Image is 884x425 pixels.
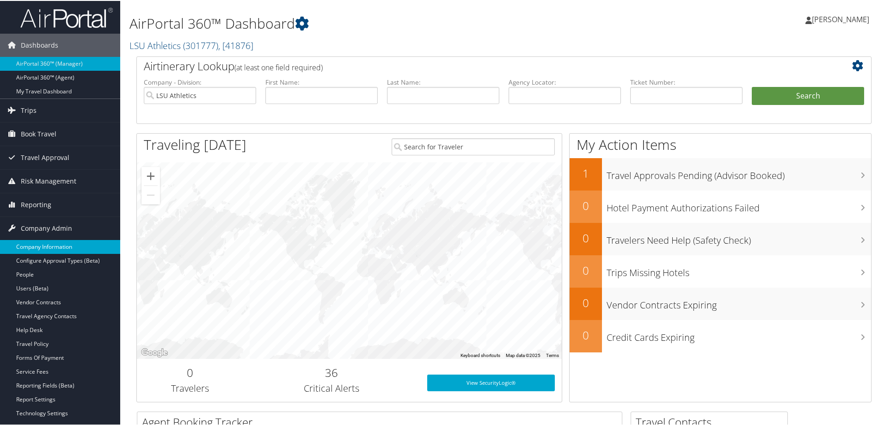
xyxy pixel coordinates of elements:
span: Travel Approval [21,145,69,168]
button: Zoom out [141,185,160,203]
a: 0Vendor Contracts Expiring [570,287,871,319]
h3: Credit Cards Expiring [607,326,871,343]
h3: Travelers [144,381,236,394]
span: Trips [21,98,37,121]
a: View SecurityLogic® [427,374,555,390]
button: Zoom in [141,166,160,185]
h3: Critical Alerts [250,381,413,394]
a: Open this area in Google Maps (opens a new window) [139,346,170,358]
a: 1Travel Approvals Pending (Advisor Booked) [570,157,871,190]
img: Google [139,346,170,358]
h2: 0 [144,364,236,380]
h2: Airtinerary Lookup [144,57,803,73]
h3: Travel Approvals Pending (Advisor Booked) [607,164,871,181]
a: Terms (opens in new tab) [546,352,559,357]
span: , [ 41876 ] [218,38,253,51]
h2: 1 [570,165,602,180]
h2: 36 [250,364,413,380]
a: [PERSON_NAME] [805,5,878,32]
h2: 0 [570,197,602,213]
h1: My Action Items [570,134,871,154]
a: 0Credit Cards Expiring [570,319,871,351]
label: First Name: [265,77,378,86]
span: (at least one field required) [234,62,323,72]
h1: AirPortal 360™ Dashboard [129,13,629,32]
a: 0Travelers Need Help (Safety Check) [570,222,871,254]
span: Map data ©2025 [506,352,540,357]
h3: Hotel Payment Authorizations Failed [607,196,871,214]
img: airportal-logo.png [20,6,113,28]
span: Risk Management [21,169,76,192]
span: Book Travel [21,122,56,145]
a: 0Trips Missing Hotels [570,254,871,287]
h2: 0 [570,326,602,342]
span: Company Admin [21,216,72,239]
h3: Trips Missing Hotels [607,261,871,278]
button: Search [752,86,864,105]
label: Agency Locator: [509,77,621,86]
input: Search for Traveler [392,137,555,154]
span: ( 301777 ) [183,38,218,51]
a: 0Hotel Payment Authorizations Failed [570,190,871,222]
h2: 0 [570,229,602,245]
label: Last Name: [387,77,499,86]
h3: Vendor Contracts Expiring [607,293,871,311]
label: Ticket Number: [630,77,743,86]
button: Keyboard shortcuts [460,351,500,358]
h2: 0 [570,262,602,277]
label: Company - Division: [144,77,256,86]
h2: 0 [570,294,602,310]
h3: Travelers Need Help (Safety Check) [607,228,871,246]
span: Dashboards [21,33,58,56]
span: Reporting [21,192,51,216]
a: LSU Athletics [129,38,253,51]
span: [PERSON_NAME] [812,13,869,24]
h1: Traveling [DATE] [144,134,246,154]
